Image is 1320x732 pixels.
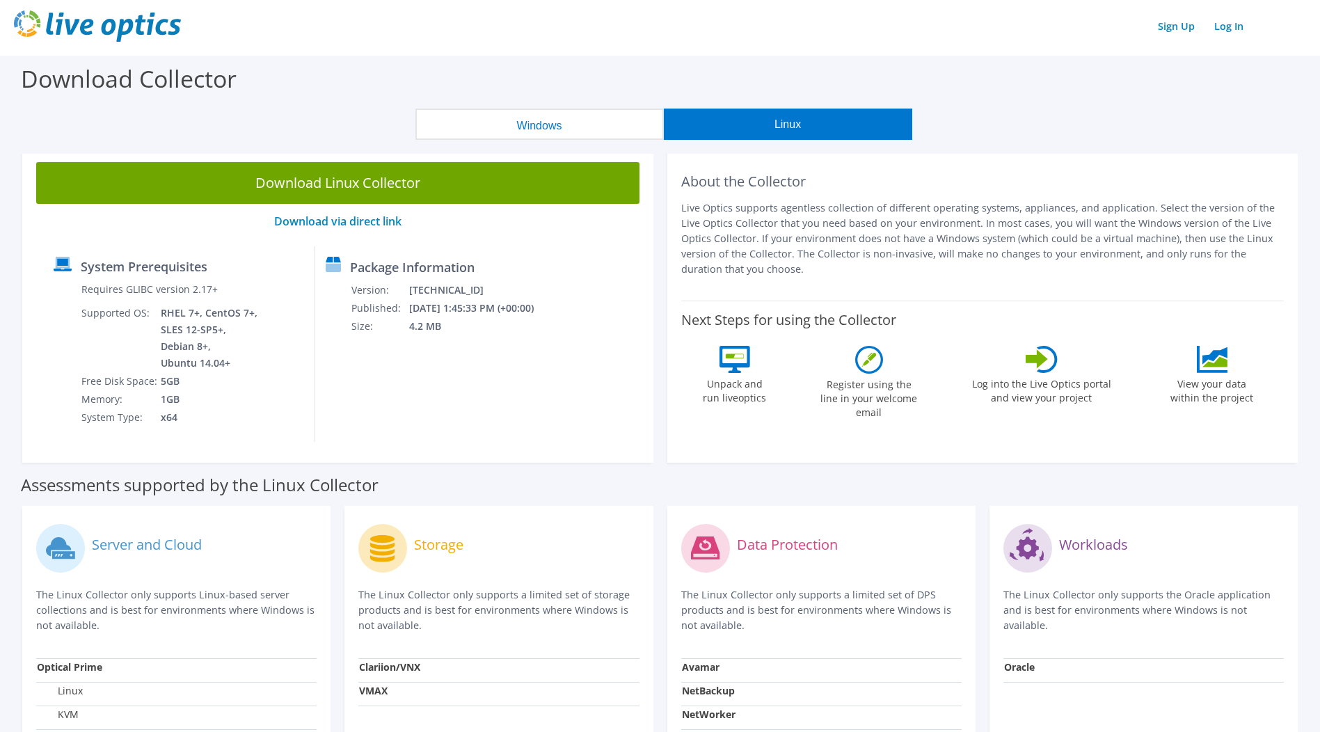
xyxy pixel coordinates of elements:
[1004,660,1035,674] strong: Oracle
[160,408,260,427] td: x64
[1003,587,1284,633] p: The Linux Collector only supports the Oracle application and is best for environments where Windo...
[36,587,317,633] p: The Linux Collector only supports Linux-based server collections and is best for environments whe...
[971,373,1112,405] label: Log into the Live Optics portal and view your project
[408,299,552,317] td: [DATE] 1:45:33 PM (+00:00)
[351,281,408,299] td: Version:
[414,538,463,552] label: Storage
[681,173,1285,190] h2: About the Collector
[681,200,1285,277] p: Live Optics supports agentless collection of different operating systems, appliances, and applica...
[703,373,767,405] label: Unpack and run liveoptics
[359,660,420,674] strong: Clariion/VNX
[1059,538,1128,552] label: Workloads
[350,260,475,274] label: Package Information
[681,312,896,328] label: Next Steps for using the Collector
[408,281,552,299] td: [TECHNICAL_ID]
[737,538,838,552] label: Data Protection
[37,660,102,674] strong: Optical Prime
[415,109,664,140] button: Windows
[81,408,160,427] td: System Type:
[359,684,388,697] strong: VMAX
[14,10,181,42] img: live_optics_svg.svg
[1151,16,1202,36] a: Sign Up
[682,684,735,697] strong: NetBackup
[160,390,260,408] td: 1GB
[81,283,218,296] label: Requires GLIBC version 2.17+
[681,587,962,633] p: The Linux Collector only supports a limited set of DPS products and is best for environments wher...
[408,317,552,335] td: 4.2 MB
[1162,373,1262,405] label: View your data within the project
[351,299,408,317] td: Published:
[817,374,921,420] label: Register using the line in your welcome email
[37,684,83,698] label: Linux
[664,109,912,140] button: Linux
[36,162,639,204] a: Download Linux Collector
[21,63,237,95] label: Download Collector
[160,372,260,390] td: 5GB
[274,214,401,229] a: Download via direct link
[358,587,639,633] p: The Linux Collector only supports a limited set of storage products and is best for environments ...
[37,708,79,722] label: KVM
[682,708,735,721] strong: NetWorker
[160,304,260,372] td: RHEL 7+, CentOS 7+, SLES 12-SP5+, Debian 8+, Ubuntu 14.04+
[92,538,202,552] label: Server and Cloud
[1207,16,1250,36] a: Log In
[21,478,379,492] label: Assessments supported by the Linux Collector
[351,317,408,335] td: Size:
[81,372,160,390] td: Free Disk Space:
[81,390,160,408] td: Memory:
[81,260,207,273] label: System Prerequisites
[682,660,719,674] strong: Avamar
[81,304,160,372] td: Supported OS:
